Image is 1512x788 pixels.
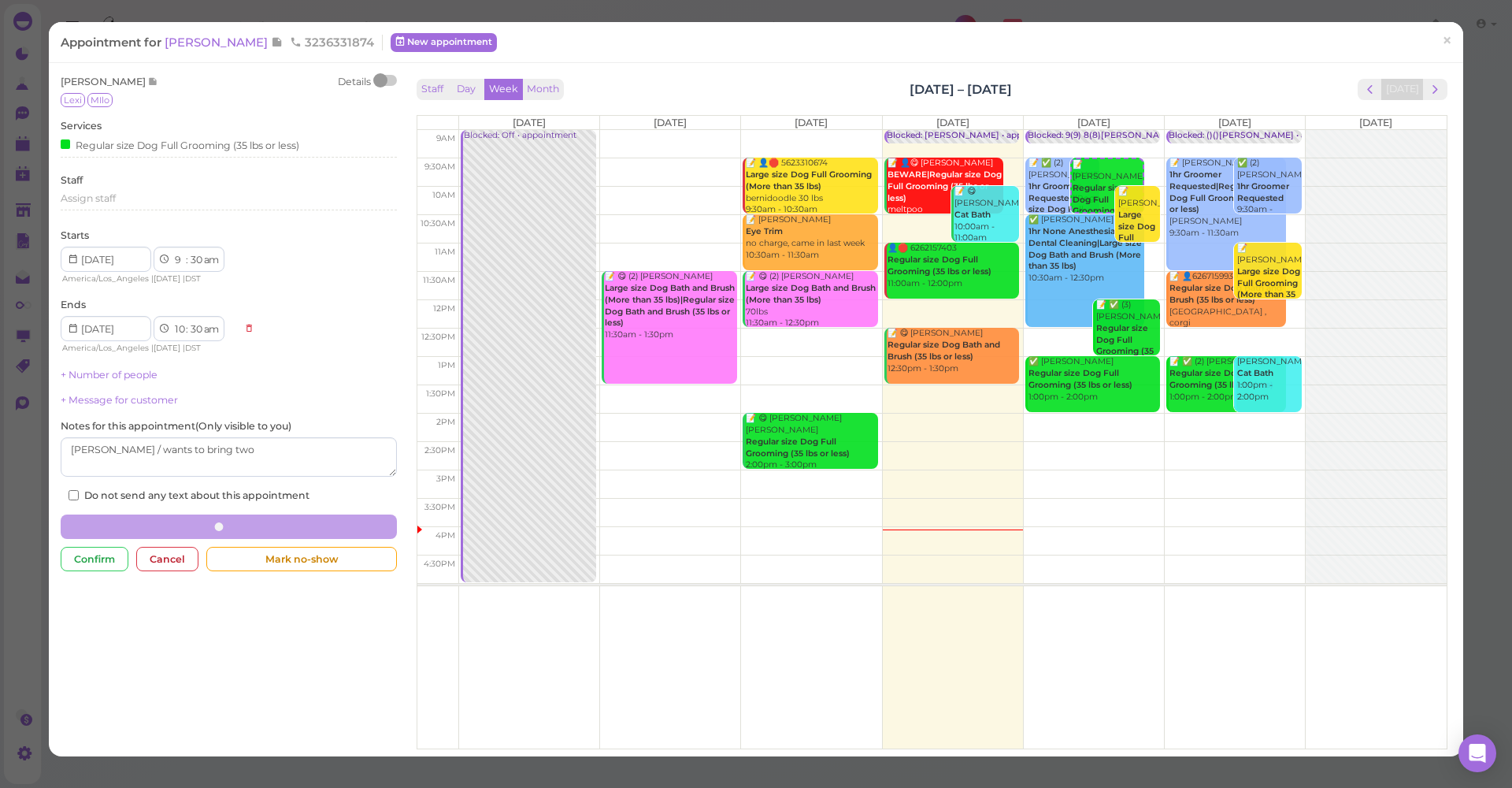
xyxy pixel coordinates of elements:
div: 📝 😋 (2) [PERSON_NAME] 11:30am - 1:30pm [604,271,737,340]
span: 4:30pm [424,559,455,569]
div: 📝 😋 (2) [PERSON_NAME] 70lbs 11:30am - 12:30pm [745,271,878,329]
span: [DATE] [1359,117,1392,128]
b: Regular size Dog Full Grooming (35 lbs or less) [1096,323,1154,368]
a: + Message for customer [61,394,178,406]
b: 1hr Groomer Requested|Regular size Dog Full Grooming (35 lbs or less) [1028,181,1110,238]
span: 10:30am [421,218,455,229]
button: Day [447,79,485,100]
span: DST [185,273,201,284]
span: [DATE] [936,117,969,128]
b: Large size Dog Full Grooming (More than 35 lbs) [1237,266,1300,311]
div: ✅ (2) [PERSON_NAME] 9:30am - 10:30am [1236,158,1302,227]
div: Details [338,75,371,89]
label: Ends [61,298,86,312]
div: 📝 😋 [PERSON_NAME] [PERSON_NAME] 2:00pm - 3:00pm [745,413,878,470]
div: 📝 👤🛑 5623310674 bernidoodle 30 lbs 9:30am - 10:30am [745,158,878,215]
div: Blocked: Off • appointment [463,130,596,142]
span: 2pm [436,417,455,427]
span: Assign staff [61,192,116,204]
div: 📝 😋 [PERSON_NAME] 10:00am - 11:00am [954,186,1019,243]
div: Regular size Dog Full Grooming (35 lbs or less) [61,136,299,153]
div: Confirm [61,547,128,572]
span: 11:30am [423,275,455,285]
b: Large size Dog Full Grooming (More than 35 lbs) [1118,210,1161,289]
span: Lexi [61,93,85,107]
div: Blocked: ()()[PERSON_NAME] • appointment [1169,130,1355,142]
b: Regular size Dog Full Grooming (35 lbs or less) [1073,183,1130,228]
div: 📝 [PERSON_NAME] 10:00am - 11:00am [1117,186,1160,314]
b: Large size Dog Bath and Brush (More than 35 lbs)|Regular size Dog Bath and Brush (35 lbs or less) [605,283,735,328]
div: | | [61,341,236,355]
div: 👤🛑 6262157403 11:00am - 12:00pm [887,243,1020,289]
b: Cat Bath [1237,368,1273,378]
b: Regular size Dog Bath and Brush (35 lbs or less) [888,340,1000,362]
span: [DATE] [795,117,828,128]
div: 📝 ✅ (2) [PERSON_NAME] 1:00pm - 2:00pm [1169,356,1286,403]
span: 2:30pm [424,445,455,455]
label: Staff [61,173,83,188]
b: Large size Dog Bath and Brush (More than 35 lbs) [746,283,876,305]
div: | | [61,272,236,286]
span: 1pm [438,360,455,370]
div: Blocked: [PERSON_NAME] • appointment [887,130,1061,142]
span: 10am [432,190,455,200]
span: 9:30am [424,162,455,172]
div: Cancel [136,547,198,572]
b: Regular size Dog Bath and Brush (35 lbs or less) [1169,283,1282,305]
span: 3pm [436,474,455,484]
span: × [1442,30,1452,52]
span: 11am [435,247,455,257]
div: Blocked: 9(9) 8(8)[PERSON_NAME] • appointment [1028,130,1237,142]
span: [DATE] [154,343,180,353]
span: [DATE] [154,273,180,284]
button: Staff [417,79,448,100]
div: 📝 😋 [PERSON_NAME] 12:30pm - 1:30pm [887,328,1020,374]
div: Appointment for [61,35,383,50]
span: [PERSON_NAME] [165,35,271,50]
span: 1:30pm [426,388,455,399]
b: 1hr None Anesthesia Dental Cleaning|Large size Dog Bath and Brush (More than 35 lbs) [1028,226,1142,271]
div: 📝 [PERSON_NAME] [PERSON_NAME] 9:30am - 11:30am [1169,158,1286,239]
h2: [DATE] – [DATE] [910,80,1012,98]
span: [DATE] [654,117,687,128]
div: 📝 ✅ (2) [PERSON_NAME] kobe [PERSON_NAME] 9:30am - 10:30am [1028,158,1100,285]
div: 📝 [PERSON_NAME] 11:00am - 12:00pm [1236,243,1302,336]
button: prev [1358,79,1382,100]
a: × [1432,23,1462,60]
div: 📝 👤😋 [PERSON_NAME] meltpoo 9:30am - 10:30am [887,158,1004,227]
div: 📝 [PERSON_NAME] no charge, came in last week 10:30am - 11:30am [745,214,878,261]
span: 4pm [435,530,455,541]
span: [PERSON_NAME] [61,76,148,87]
div: Mark no-show [206,547,396,572]
span: MIlo [87,93,113,107]
span: 3:30pm [424,502,455,512]
div: [PERSON_NAME] 1:00pm - 2:00pm [1236,356,1302,403]
b: Large size Dog Full Grooming (More than 35 lbs) [746,169,872,191]
span: America/Los_Angeles [62,273,149,284]
label: Do not send any text about this appointment [69,489,309,503]
button: Week [484,79,523,100]
button: next [1423,79,1447,100]
input: Do not send any text about this appointment [69,490,79,500]
b: Regular size Dog Full Grooming (35 lbs or less) [1169,368,1273,390]
span: 12pm [433,303,455,314]
div: Open Intercom Messenger [1458,734,1496,772]
div: 📝 ✅ (3) [PERSON_NAME] 12:00pm - 1:00pm [1095,299,1161,392]
a: [PERSON_NAME] [165,35,286,50]
span: [DATE] [513,117,546,128]
div: 📝 👤6267159939 [GEOGRAPHIC_DATA] , corgi 11:30am - 12:30pm [1169,271,1286,340]
a: New appointment [391,33,497,52]
label: Notes for this appointment ( Only visible to you ) [61,419,291,433]
b: Cat Bath [954,210,991,220]
b: 1hr Groomer Requested [1237,181,1289,203]
span: 3236331874 [290,35,374,50]
b: 1hr Groomer Requested|Regular size Dog Full Grooming (35 lbs or less) [1169,169,1280,214]
div: 📝 [PERSON_NAME] [PERSON_NAME] / wants to bring two 9:30am - 10:30am [1072,159,1143,287]
span: [DATE] [1077,117,1110,128]
span: Note [271,35,286,50]
span: Note [148,76,158,87]
b: Regular size Dog Full Grooming (35 lbs or less) [888,255,991,277]
label: Services [61,119,102,133]
b: Eye Trim [746,226,783,236]
button: Month [522,79,564,100]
